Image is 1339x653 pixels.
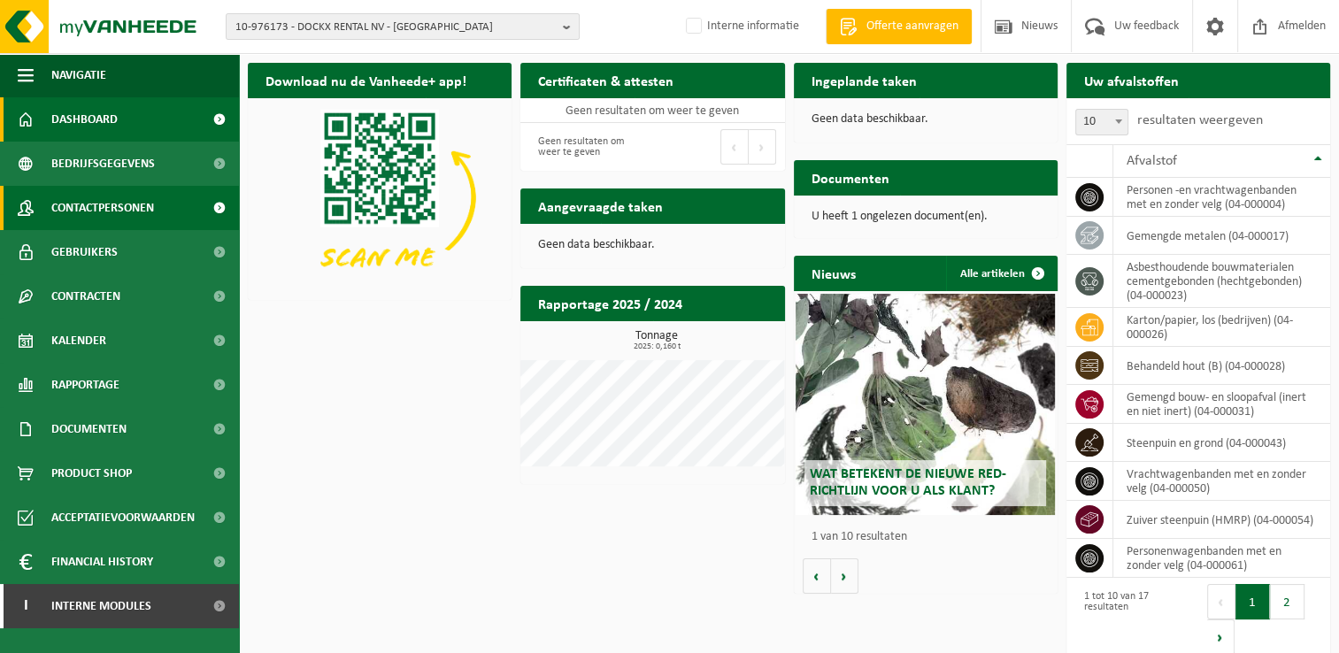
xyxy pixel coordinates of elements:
[653,320,783,356] a: Bekijk rapportage
[1235,584,1270,619] button: 1
[1207,584,1235,619] button: Previous
[248,98,512,296] img: Download de VHEPlus App
[51,274,120,319] span: Contracten
[1075,109,1128,135] span: 10
[720,129,749,165] button: Previous
[520,286,700,320] h2: Rapportage 2025 / 2024
[18,584,34,628] span: I
[812,211,1040,223] p: U heeft 1 ongelezen document(en).
[749,129,776,165] button: Next
[794,256,873,290] h2: Nieuws
[529,330,784,351] h3: Tonnage
[51,540,153,584] span: Financial History
[796,294,1054,515] a: Wat betekent de nieuwe RED-richtlijn voor u als klant?
[1113,539,1330,578] td: personenwagenbanden met en zonder velg (04-000061)
[1076,110,1127,134] span: 10
[235,14,556,41] span: 10-976173 - DOCKX RENTAL NV - [GEOGRAPHIC_DATA]
[1113,347,1330,385] td: behandeld hout (B) (04-000028)
[1066,63,1197,97] h2: Uw afvalstoffen
[1113,462,1330,501] td: vrachtwagenbanden met en zonder velg (04-000050)
[803,558,831,594] button: Vorige
[1113,308,1330,347] td: karton/papier, los (bedrijven) (04-000026)
[1113,501,1330,539] td: zuiver steenpuin (HMRP) (04-000054)
[51,97,118,142] span: Dashboard
[51,363,119,407] span: Rapportage
[809,467,1005,498] span: Wat betekent de nieuwe RED-richtlijn voor u als klant?
[51,53,106,97] span: Navigatie
[826,9,972,44] a: Offerte aanvragen
[1270,584,1304,619] button: 2
[529,127,643,166] div: Geen resultaten om weer te geven
[1137,113,1263,127] label: resultaten weergeven
[1127,154,1177,168] span: Afvalstof
[862,18,963,35] span: Offerte aanvragen
[520,98,784,123] td: Geen resultaten om weer te geven
[1113,255,1330,308] td: asbesthoudende bouwmaterialen cementgebonden (hechtgebonden) (04-000023)
[538,239,766,251] p: Geen data beschikbaar.
[51,496,195,540] span: Acceptatievoorwaarden
[1113,217,1330,255] td: gemengde metalen (04-000017)
[51,142,155,186] span: Bedrijfsgegevens
[794,160,907,195] h2: Documenten
[1113,178,1330,217] td: personen -en vrachtwagenbanden met en zonder velg (04-000004)
[812,113,1040,126] p: Geen data beschikbaar.
[51,186,154,230] span: Contactpersonen
[248,63,484,97] h2: Download nu de Vanheede+ app!
[1113,385,1330,424] td: gemengd bouw- en sloopafval (inert en niet inert) (04-000031)
[794,63,935,97] h2: Ingeplande taken
[682,13,799,40] label: Interne informatie
[812,531,1049,543] p: 1 van 10 resultaten
[51,451,132,496] span: Product Shop
[831,558,858,594] button: Volgende
[51,407,127,451] span: Documenten
[520,188,681,223] h2: Aangevraagde taken
[51,319,106,363] span: Kalender
[1113,424,1330,462] td: steenpuin en grond (04-000043)
[51,230,118,274] span: Gebruikers
[51,584,151,628] span: Interne modules
[529,342,784,351] span: 2025: 0,160 t
[946,256,1056,291] a: Alle artikelen
[226,13,580,40] button: 10-976173 - DOCKX RENTAL NV - [GEOGRAPHIC_DATA]
[520,63,691,97] h2: Certificaten & attesten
